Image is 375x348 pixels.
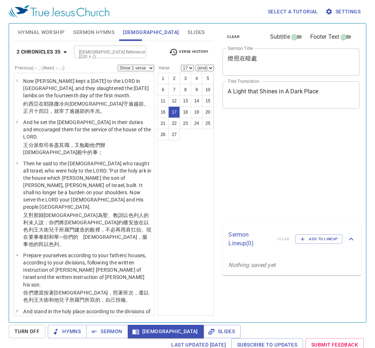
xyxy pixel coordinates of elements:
wh1732: 和他兒子 [49,297,131,303]
button: Hymns [48,325,87,338]
span: 1 [16,78,18,82]
span: Subtitle [270,33,290,41]
wh3478: 王 [23,227,151,247]
span: Add to Lineup [300,236,338,242]
button: [DEMOGRAPHIC_DATA] [128,325,204,338]
wh3068: 殿中 [77,149,103,155]
span: Slides [209,327,235,336]
wh559: ：你們將[DEMOGRAPHIC_DATA] [23,220,151,247]
button: 10 [202,84,214,96]
button: 15 [202,95,214,107]
wh4428: 大衛 [23,227,151,247]
button: 4 [191,73,202,84]
textarea: 燈照在暗處 [228,55,354,69]
button: 5 [202,73,214,84]
span: Hymnal Worship [18,28,65,37]
wh3389: 向[DEMOGRAPHIC_DATA] [23,101,149,114]
span: Turn Off [14,327,39,336]
button: clear [223,33,244,41]
button: 18 [180,106,191,118]
button: Select a tutorial [265,5,321,18]
span: Sermon Hymns [73,28,114,37]
wh5647: 耶和華 [23,234,147,247]
wh7223: 月 [29,108,105,114]
button: Verse History [165,47,212,58]
wh3791: 的，自己預備 [95,297,131,303]
p: 你們應當按著[DEMOGRAPHIC_DATA]，照著班次 [23,289,152,304]
button: 19 [191,106,202,118]
label: Verse [157,66,169,70]
button: Turn Off [9,325,45,338]
button: 6 [157,84,169,96]
wh702: 日，就宰了 [44,108,105,114]
button: 11 [157,95,169,107]
wh1129: 的殿 [23,227,151,247]
div: Sermon Lineup(0)clearAdd to Lineup [223,223,361,255]
wh6240: 四 [39,108,105,114]
iframe: from-child [220,116,333,221]
button: 7 [168,84,180,96]
button: 26 [157,129,169,140]
span: Footer Text [310,33,340,41]
button: 1 [157,73,169,84]
wh1732: 兒子 [23,227,151,247]
button: 2 [168,73,180,84]
span: [DEMOGRAPHIC_DATA] [134,327,198,336]
wh8010: 建造 [23,227,151,247]
wh3802: 扛抬。現在要事奉 [23,227,151,247]
p: And stand in the holy place according to the divisions of the fathers' houses of your brethren th... [23,308,152,337]
p: Then he said to the [DEMOGRAPHIC_DATA] who taught all Israel, who were holy to the LORD: "Put the... [23,160,152,211]
button: 16 [157,106,169,118]
p: Prepare yourselves according to your fathers' houses, according to your divisions, following the ... [23,252,152,288]
button: Slides [203,325,241,338]
wh4000: 以色列人 [23,212,151,247]
button: 24 [191,118,202,129]
button: 27 [168,129,180,140]
wh3068: ─你們的 [DEMOGRAPHIC_DATA] [23,234,147,247]
button: 9 [191,84,202,96]
wh3478: 。 [59,241,64,247]
span: Select a tutorial [268,7,318,16]
wh7819: 逾越節的羊羔 [69,108,105,114]
wh2977: 在耶路撒冷 [23,101,149,114]
wh3068: 為聖 [23,212,151,247]
wh8010: 所寫 [85,297,131,303]
button: 20 [202,106,214,118]
span: 4 [16,253,18,257]
button: 2 Chronicles 35 [14,45,72,59]
wh3881: 說 [23,220,151,247]
button: 21 [157,118,169,129]
span: Hymns [54,327,81,336]
wh3478: 王 [34,297,131,303]
span: 2 [16,120,18,124]
wh1004: 的事 [87,149,102,155]
wh3559: 。 [126,297,131,303]
button: 17 [168,106,180,118]
input: Type Bible Reference [76,48,132,56]
button: 25 [202,118,214,129]
wh6453: 。 [100,108,105,114]
wh2320: 十 [34,108,105,114]
label: Previous (←, ↑) Next (→, ↓) [15,66,64,70]
button: Add to Lineup [295,234,342,244]
wh1004: 裡，不必再用肩 [23,227,151,247]
p: Now [PERSON_NAME] kept a [DATE] to the LORD in [GEOGRAPHIC_DATA], and they slaughtered the [DATE]... [23,77,152,99]
wh6918: 、教訓 [23,212,151,247]
wh1121: 所羅門 [69,297,131,303]
span: Sermon [92,327,122,336]
wh5656: ； [98,149,103,155]
p: 王分派 [23,141,152,156]
wh5971: 以色列 [44,241,64,247]
p: And he set the [DEMOGRAPHIC_DATA] in their duties and encouraged them for the service of the hous... [23,119,152,140]
button: 22 [168,118,180,129]
b: 2 Chronicles 35 [17,47,61,56]
span: clear [227,34,240,40]
p: Sermon Lineup ( 0 ) [228,230,271,248]
wh3478: 的利未人 [23,212,151,247]
wh4428: 大衛 [39,297,131,303]
p: 約西亞 [23,100,152,115]
i: Nothing saved yet [228,262,275,268]
button: 14 [191,95,202,107]
button: Settings [324,5,363,18]
span: Slides [187,28,205,37]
